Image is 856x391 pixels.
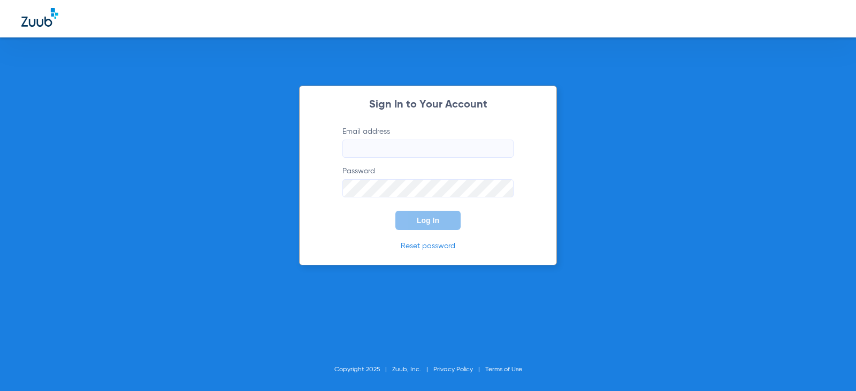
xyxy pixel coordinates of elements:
[485,366,522,373] a: Terms of Use
[326,99,530,110] h2: Sign In to Your Account
[433,366,473,373] a: Privacy Policy
[342,140,514,158] input: Email address
[342,179,514,197] input: Password
[342,166,514,197] label: Password
[417,216,439,225] span: Log In
[401,242,455,250] a: Reset password
[392,364,433,375] li: Zuub, Inc.
[395,211,461,230] button: Log In
[21,8,58,27] img: Zuub Logo
[334,364,392,375] li: Copyright 2025
[342,126,514,158] label: Email address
